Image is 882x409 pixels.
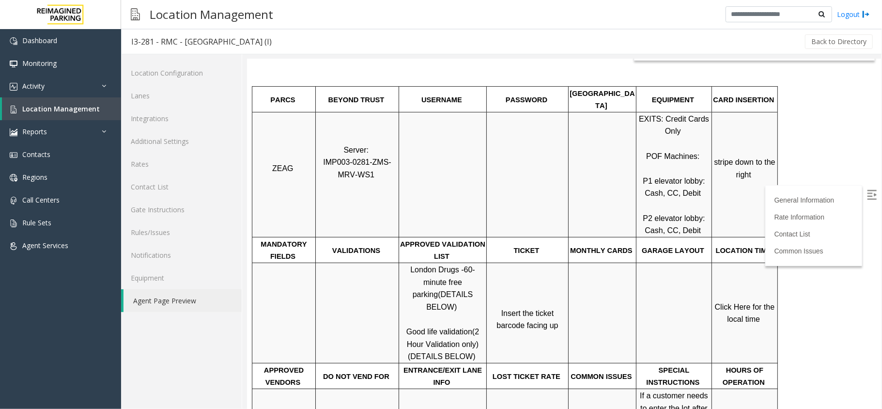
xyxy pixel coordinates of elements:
img: logout [862,9,870,19]
a: Agent Page Preview [124,289,242,312]
span: DO NOT VEND FOR [76,314,142,321]
a: Equipment [121,267,242,289]
span: [GEOGRAPHIC_DATA] [323,31,387,51]
img: 'icon' [10,60,17,68]
img: 'icon' [10,106,17,113]
span: VALIDATIONS [85,188,133,195]
span: APPROVED VALIDATION LIST [153,181,240,202]
span: COMMON ISSUES [324,314,385,321]
span: Good life validation [159,268,225,277]
span: USERNAME [174,37,215,45]
span: P1 elevator lobby: Cash, CC, Debit [396,118,460,139]
span: Insert the ticket barcode facing up [249,250,311,271]
span: EQUIPMENT [405,37,447,45]
span: MONTHLY CARDS [323,188,386,195]
img: Open/Close Sidebar Menu [620,131,630,141]
span: Agent Services [22,241,68,250]
div: I3-281 - RMC - [GEOGRAPHIC_DATA] (I) [131,35,272,48]
span: 60-minute free parking [166,206,228,239]
span: (DETAILS BELOW) [161,293,229,301]
h3: Location Management [145,2,278,26]
span: stripe down to the right [467,99,530,120]
img: 'icon' [10,220,17,227]
span: IMP003-0281-ZMS-MRV-WS1 [76,99,144,120]
span: If a customer needs to enter the lot after hours: [393,332,463,365]
a: Notifications [121,244,242,267]
img: 'icon' [10,128,17,136]
img: 'icon' [10,83,17,91]
a: Location Management [2,97,121,120]
a: Rules/Issues [121,221,242,244]
span: (DETAILS BELOW) [179,231,228,252]
img: 'icon' [10,242,17,250]
span: ENTRANCE/EXIT LANE INFO [156,307,237,328]
a: Additional Settings [121,130,242,153]
span: LOCATION TIME [469,188,525,195]
span: Rule Sets [22,218,51,227]
span: HOURS OF OPERATION [476,307,518,328]
span: BEYOND TRUST [81,37,138,45]
span: Contacts [22,150,50,159]
a: Common Issues [527,188,576,196]
span: MANDATORY FIELDS [14,181,62,202]
a: Logout [837,9,870,19]
span: GARAGE LAYOUT [395,188,457,195]
span: CARD INSERTION [466,37,527,45]
span: Regions [22,173,47,182]
span: (2 Hour Validation only) [160,268,234,289]
a: Integrations [121,107,242,130]
span: PASSWORD [259,37,300,45]
span: London Drugs - [163,206,217,215]
span: PARCS [23,37,48,45]
a: Contact List [527,171,563,179]
span: Reports [22,127,47,136]
span: SPECIAL INSTRUCTIONS [400,307,453,328]
a: Click Here for the local time [468,244,530,265]
span: P2 elevator lobby: Cash, CC, Debit [396,155,460,176]
span: Activity [22,81,45,91]
a: Rates [121,153,242,175]
span: POF Machines: [399,93,452,101]
img: pageIcon [131,2,140,26]
span: ZEAG [25,105,46,113]
span: LOST TICKET RATE [246,314,313,321]
a: Contact List [121,175,242,198]
img: 'icon' [10,37,17,45]
button: Back to Directory [805,34,873,49]
span: EXITS: Credit Cards Only [392,56,464,77]
span: Dashboard [22,36,57,45]
span: TICKET [267,188,293,195]
a: Rate Information [527,154,578,162]
span: Call Centers [22,195,60,204]
img: 'icon' [10,197,17,204]
a: Gate Instructions [121,198,242,221]
img: 'icon' [10,151,17,159]
a: Lanes [121,84,242,107]
a: Location Configuration [121,62,242,84]
img: 'icon' [10,174,17,182]
span: Monitoring [22,59,57,68]
span: Location Management [22,104,100,113]
span: Server: [96,87,122,95]
a: General Information [527,137,588,145]
span: APPROVED VENDORS [17,307,59,328]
